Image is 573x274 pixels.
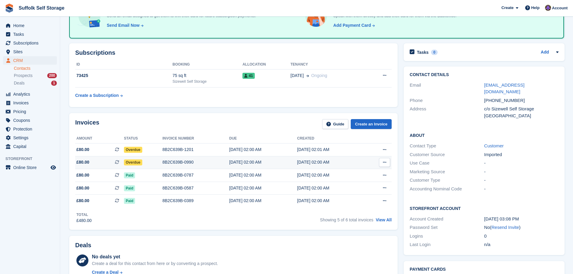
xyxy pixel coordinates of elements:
span: Showing 5 of 6 total invoices [320,217,373,222]
h2: About [410,132,559,138]
div: c/o Sizewell Self Storage [484,106,559,112]
span: £80.00 [76,198,89,204]
div: [DATE] 02:00 AM [297,185,365,191]
div: No [484,224,559,231]
div: No deals yet [92,253,218,260]
div: 0 [484,233,559,240]
a: Guide [322,119,349,129]
div: Phone [410,97,484,104]
div: 8B2C639B-0787 [162,172,229,178]
a: menu [3,21,57,30]
span: Online Store [13,163,49,172]
h2: Tasks [417,50,429,55]
div: [GEOGRAPHIC_DATA] [484,112,559,119]
th: Due [229,134,297,143]
span: Prospects [14,73,32,79]
div: [DATE] 02:00 AM [229,172,297,178]
div: Customer Type [410,177,484,184]
div: Send Email Now [107,22,140,29]
span: ( ) [490,225,521,230]
div: Imported [484,151,559,158]
a: menu [3,134,57,142]
span: Create [501,5,513,11]
div: 8B2C639B-0587 [162,185,229,191]
span: Paid [124,172,135,178]
div: Last Login [410,241,484,248]
div: - [484,168,559,175]
a: menu [3,107,57,116]
th: Allocation [242,60,291,69]
h2: Contact Details [410,72,559,77]
h2: Invoices [75,119,99,129]
a: menu [3,99,57,107]
span: Capital [13,142,49,151]
span: Subscriptions [13,39,49,47]
span: Invoices [13,99,49,107]
span: £80.00 [76,146,89,153]
div: Logins [410,233,484,240]
h2: Subscriptions [75,49,392,56]
img: Emma [545,5,551,11]
div: Marketing Source [410,168,484,175]
a: menu [3,163,57,172]
th: Amount [75,134,124,143]
span: CRM [13,56,49,65]
span: Coupons [13,116,49,125]
a: Customer [484,143,504,148]
span: £80.00 [76,172,89,178]
a: [EMAIL_ADDRESS][DOMAIN_NAME] [484,82,525,94]
div: - [484,160,559,167]
th: Booking [173,60,243,69]
span: Sites [13,48,49,56]
a: menu [3,142,57,151]
span: £80.00 [76,185,89,191]
div: - [484,177,559,184]
span: Home [13,21,49,30]
div: Sizewell Self Storage [173,79,243,84]
span: 41 [242,73,254,79]
a: Create a Subscription [75,90,123,101]
a: Preview store [50,164,57,171]
div: [DATE] 02:00 AM [297,159,365,165]
div: Accounting Nominal Code [410,186,484,192]
div: Customer Source [410,151,484,158]
div: n/a [484,241,559,248]
span: Analytics [13,90,49,98]
a: menu [3,125,57,133]
th: Invoice number [162,134,229,143]
div: [DATE] 02:00 AM [229,185,297,191]
span: £80.00 [76,159,89,165]
span: Ongoing [311,73,327,78]
th: Created [297,134,365,143]
th: Tenancy [291,60,366,69]
a: Deals 1 [14,80,57,86]
div: - [484,186,559,192]
span: Help [531,5,540,11]
div: Create a deal for this contact from here or by converting a prospect. [92,260,218,267]
h2: Deals [75,242,91,249]
th: Status [124,134,162,143]
a: menu [3,48,57,56]
div: £480.00 [76,217,92,224]
span: Deals [14,80,25,86]
div: Password Set [410,224,484,231]
div: 0 [431,50,438,55]
div: Total [76,212,92,217]
th: ID [75,60,173,69]
span: Overdue [124,159,142,165]
a: Suffolk Self Storage [16,3,67,13]
a: Add Payment Card [331,22,375,29]
span: Paid [124,198,135,204]
div: [DATE] 02:00 AM [297,198,365,204]
div: [DATE] 03:08 PM [484,216,559,223]
span: [DATE] [291,72,304,79]
div: 200 [47,73,57,78]
span: Tasks [13,30,49,38]
a: Contacts [14,66,57,71]
div: 73425 [75,72,173,79]
a: menu [3,116,57,125]
a: menu [3,39,57,47]
div: [DATE] 02:00 AM [229,146,297,153]
div: Create a Subscription [75,92,119,99]
div: 8B2C639B-0389 [162,198,229,204]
